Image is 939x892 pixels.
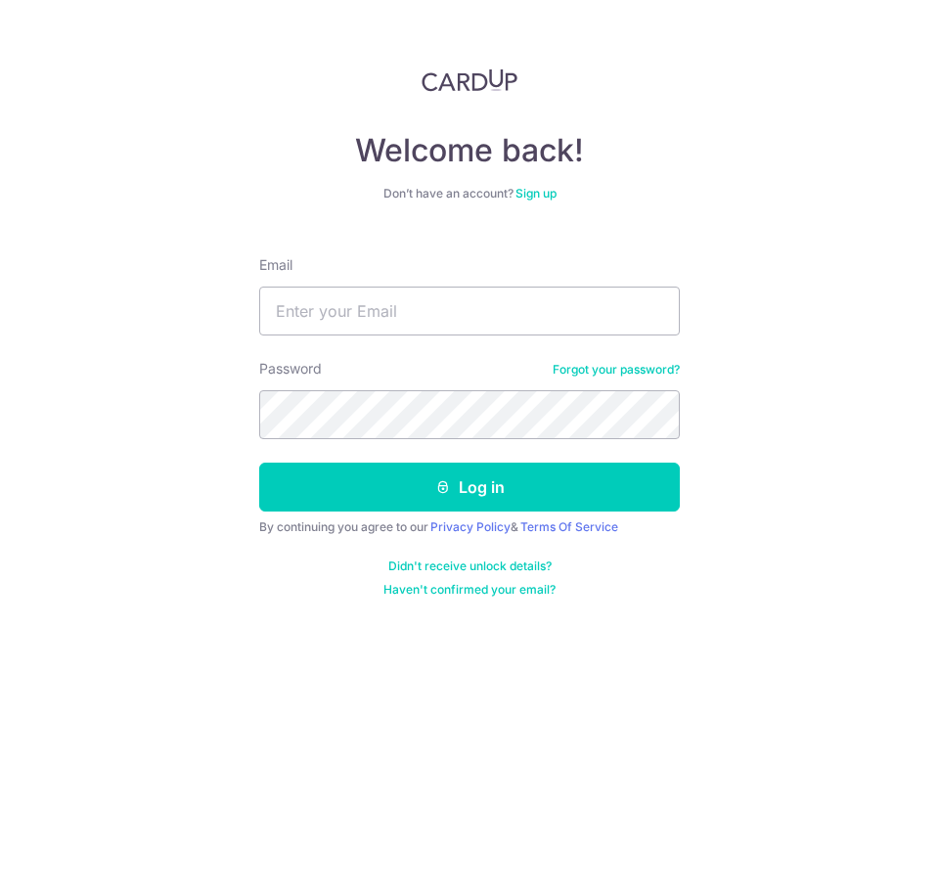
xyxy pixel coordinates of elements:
[388,558,552,574] a: Didn't receive unlock details?
[553,362,680,378] a: Forgot your password?
[259,131,680,170] h4: Welcome back!
[520,519,618,534] a: Terms Of Service
[259,519,680,535] div: By continuing you agree to our &
[383,582,556,598] a: Haven't confirmed your email?
[259,255,292,275] label: Email
[259,186,680,201] div: Don’t have an account?
[259,359,322,379] label: Password
[515,186,557,201] a: Sign up
[422,68,517,92] img: CardUp Logo
[259,287,680,335] input: Enter your Email
[259,463,680,512] button: Log in
[430,519,511,534] a: Privacy Policy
